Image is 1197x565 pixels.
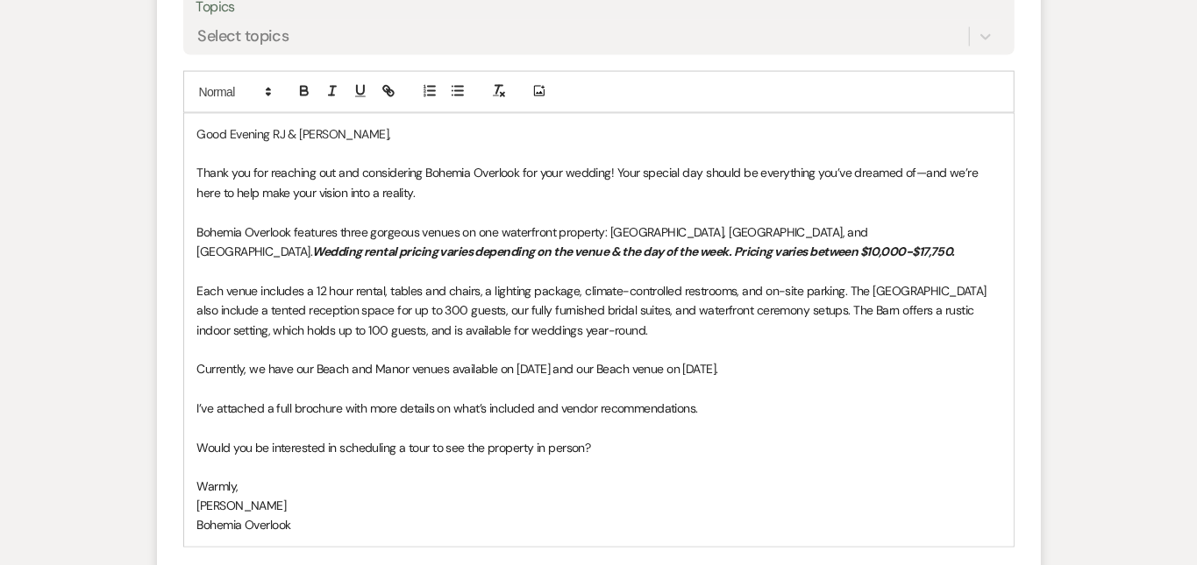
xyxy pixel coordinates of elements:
em: Wedding rental pricing varies depending on the venue & the day of the week. Pricing varies betwee... [312,244,955,259]
span: Each venue includes a 12 hour rental, tables and chairs, a lighting package, climate-controlled r... [197,283,990,338]
span: I’ve attached a full brochure with more details on what’s included and vendor recommendations. [197,400,698,416]
span: Would you be interested in scheduling a tour to see the property in person? [197,440,591,456]
span: Bohemia Overlook [197,518,291,533]
div: Select topics [198,25,289,48]
span: [PERSON_NAME] [197,498,287,514]
span: Warmly, [197,479,239,495]
span: Bohemia Overlook features three gorgeous venues on one waterfront property: [GEOGRAPHIC_DATA], [G... [197,224,872,259]
span: Thank you for reaching out and considering Bohemia Overlook for your wedding! Your special day sh... [197,165,981,200]
p: Good Evening RJ & [PERSON_NAME], [197,124,1001,144]
span: Currently, we have our Beach and Manor venues available on [DATE] and our Beach venue on [DATE]. [197,361,718,377]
